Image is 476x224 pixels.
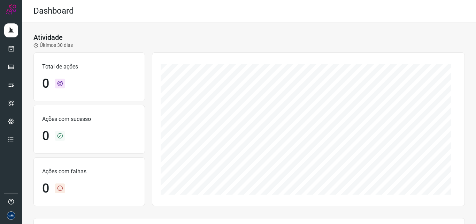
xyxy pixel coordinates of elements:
[42,129,49,144] h1: 0
[33,6,74,16] h2: Dashboard
[33,42,73,49] p: Últimos 30 dias
[7,211,15,220] img: d06bdf07e729e349525d8f0de7f5f473.png
[42,63,136,71] p: Total de ações
[33,33,63,42] h3: Atividade
[42,76,49,91] h1: 0
[42,181,49,196] h1: 0
[6,4,16,15] img: Logo
[42,167,136,176] p: Ações com falhas
[42,115,136,123] p: Ações com sucesso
